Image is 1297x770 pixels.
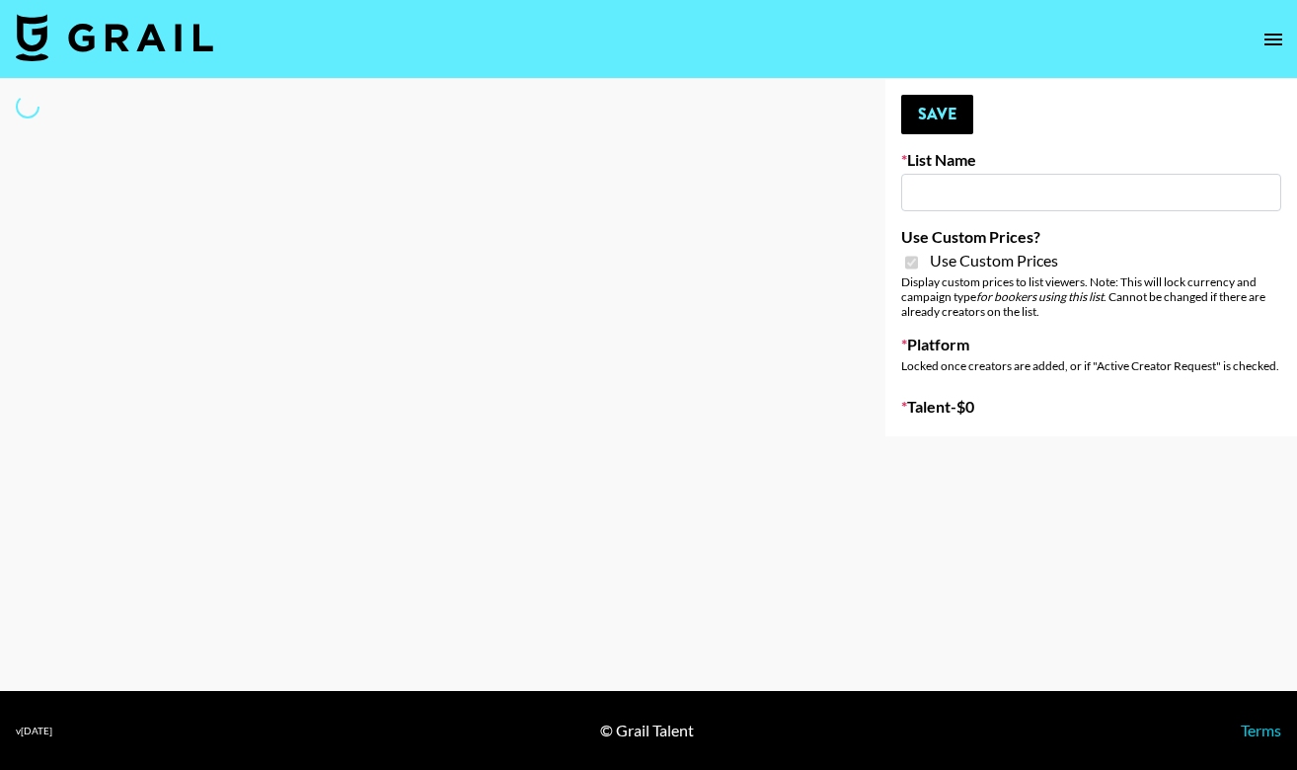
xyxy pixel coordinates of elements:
div: Display custom prices to list viewers. Note: This will lock currency and campaign type . Cannot b... [901,274,1281,319]
img: Grail Talent [16,14,213,61]
label: Talent - $ 0 [901,397,1281,417]
button: open drawer [1254,20,1293,59]
label: Platform [901,335,1281,354]
div: v [DATE] [16,725,52,737]
div: Locked once creators are added, or if "Active Creator Request" is checked. [901,358,1281,373]
label: Use Custom Prices? [901,227,1281,247]
a: Terms [1241,721,1281,739]
label: List Name [901,150,1281,170]
span: Use Custom Prices [930,251,1058,270]
button: Save [901,95,973,134]
em: for bookers using this list [976,289,1104,304]
div: © Grail Talent [600,721,694,740]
